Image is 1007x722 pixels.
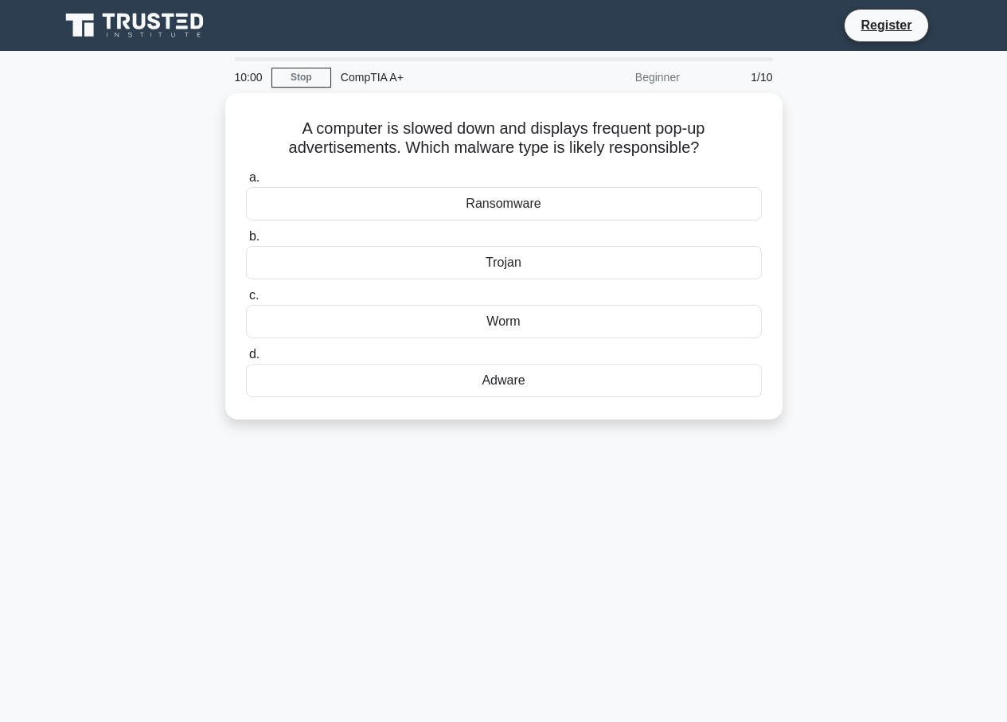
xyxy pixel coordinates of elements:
span: b. [249,229,260,243]
a: Stop [271,68,331,88]
span: d. [249,347,260,361]
div: Ransomware [246,187,762,221]
a: Register [851,15,921,35]
div: CompTIA A+ [331,61,550,93]
div: Trojan [246,246,762,279]
div: Beginner [550,61,689,93]
div: Adware [246,364,762,397]
span: c. [249,288,259,302]
div: 10:00 [225,61,271,93]
span: a. [249,170,260,184]
h5: A computer is slowed down and displays frequent pop-up advertisements. Which malware type is like... [244,119,763,158]
div: 1/10 [689,61,783,93]
div: Worm [246,305,762,338]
